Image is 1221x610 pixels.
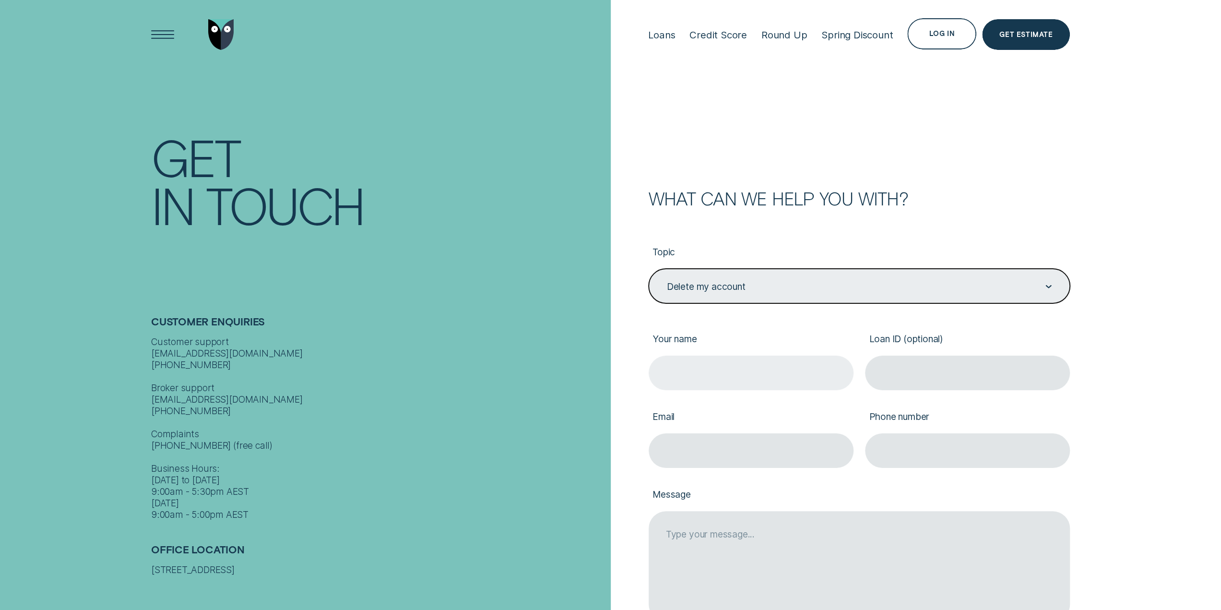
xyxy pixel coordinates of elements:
[865,402,1070,433] label: Phone number
[689,29,747,41] div: Credit Score
[208,19,234,50] img: Wisr
[649,190,1070,207] h2: What can we help you with?
[151,564,605,575] div: [STREET_ADDRESS]
[151,132,239,180] div: Get
[667,281,746,292] div: Delete my account
[821,29,893,41] div: Spring Discount
[649,323,854,355] label: Your name
[151,315,605,336] h2: Customer Enquiries
[151,180,194,228] div: In
[982,19,1070,50] a: Get Estimate
[761,29,807,41] div: Round Up
[648,29,675,41] div: Loans
[147,19,178,50] button: Open Menu
[151,336,605,520] div: Customer support [EMAIL_ADDRESS][DOMAIN_NAME] [PHONE_NUMBER] Broker support [EMAIL_ADDRESS][DOMAI...
[649,237,1070,269] label: Topic
[865,323,1070,355] label: Loan ID (optional)
[206,180,364,228] div: Touch
[151,132,605,229] h1: Get In Touch
[649,479,1070,511] label: Message
[907,18,976,49] button: Log in
[649,402,854,433] label: Email
[151,543,605,564] h2: Office Location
